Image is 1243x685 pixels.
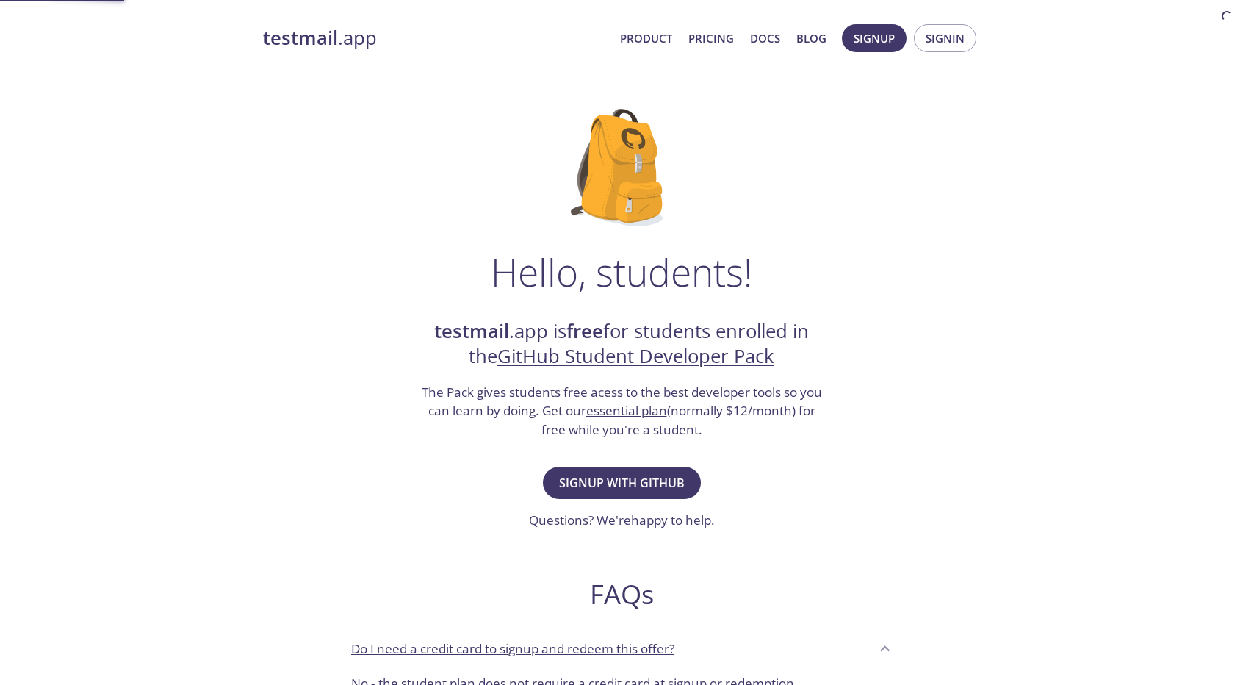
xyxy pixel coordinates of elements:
[491,250,752,294] h1: Hello, students!
[434,318,509,344] strong: testmail
[543,467,701,499] button: Signup with GitHub
[263,26,608,51] a: testmail.app
[571,109,673,226] img: github-student-backpack.png
[914,24,976,52] button: Signin
[419,383,824,440] h3: The Pack gives students free acess to the best developer tools so you can learn by doing. Get our...
[854,29,895,48] span: Signup
[497,343,774,369] a: GitHub Student Developer Pack
[339,628,904,668] div: Do I need a credit card to signup and redeem this offer?
[586,402,667,419] a: essential plan
[842,24,907,52] button: Signup
[419,319,824,370] h2: .app is for students enrolled in the
[926,29,965,48] span: Signin
[351,639,674,659] p: Do I need a credit card to signup and redeem this offer?
[559,473,685,493] span: Signup with GitHub
[529,511,715,530] h3: Questions? We're .
[750,29,780,48] a: Docs
[631,512,711,528] a: happy to help
[263,25,338,51] strong: testmail
[566,318,603,344] strong: free
[688,29,734,48] a: Pricing
[620,29,672,48] a: Product
[339,578,904,611] h2: FAQs
[796,29,826,48] a: Blog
